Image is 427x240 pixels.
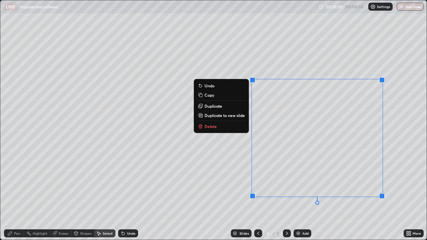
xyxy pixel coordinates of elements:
[14,232,20,235] div: Pen
[370,4,376,9] img: class-settings-icons
[33,232,47,235] div: Highlight
[413,232,421,235] div: More
[80,232,91,235] div: Shapes
[196,111,246,119] button: Duplicate to new slide
[265,231,272,235] div: 5
[6,4,15,9] p: LIVE
[204,83,215,88] p: Undo
[276,230,280,236] div: 5
[196,91,246,99] button: Copy
[59,232,69,235] div: Eraser
[302,232,309,235] div: Add
[296,231,301,236] img: add-slide-button
[103,232,113,235] div: Select
[196,122,246,130] button: Delete
[204,92,214,98] p: Copy
[196,102,246,110] button: Duplicate
[127,232,135,235] div: Undo
[204,103,222,109] p: Duplicate
[20,4,58,9] p: Impulse and collision
[273,231,275,235] div: /
[397,3,424,11] button: End Class
[196,82,246,90] button: Undo
[204,124,217,129] p: Delete
[240,232,249,235] div: Slides
[399,4,404,9] img: end-class-cross
[204,113,245,118] p: Duplicate to new slide
[377,5,390,8] p: Settings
